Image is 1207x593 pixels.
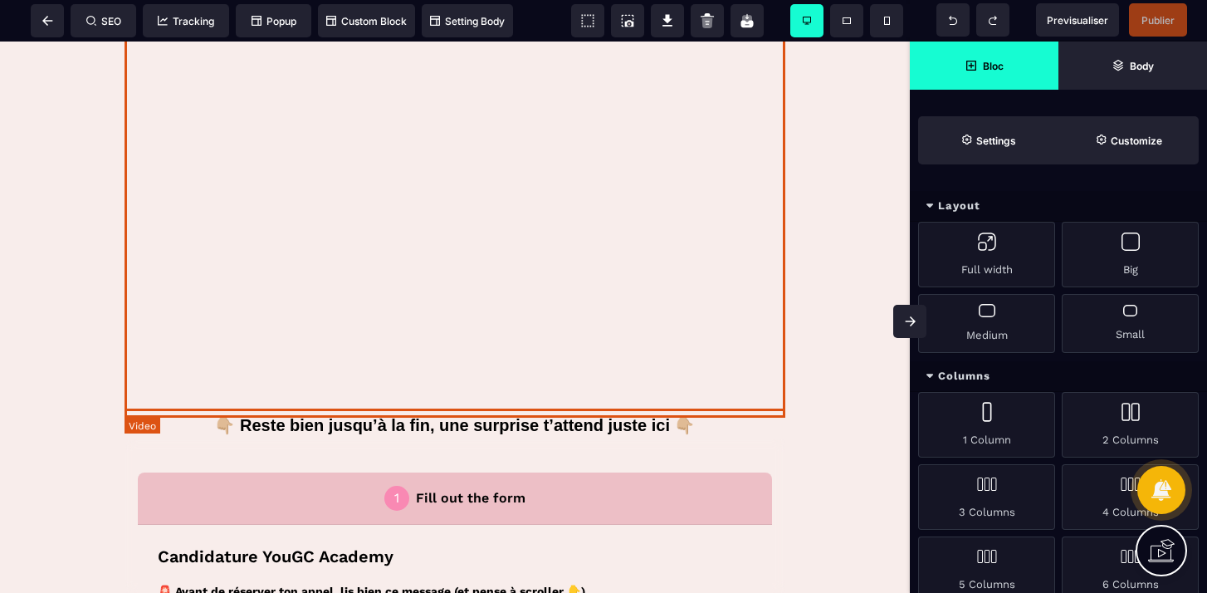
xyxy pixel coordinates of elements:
div: France: + 33 [37,274,71,301]
div: 1 Column [918,392,1055,458]
p: By entering information, I agree to [33,388,628,403]
strong: tu dois d’abord remplir TOUT le formulaire [193,174,438,187]
div: Layout [910,191,1207,222]
p: Candidature YouGC Academy [33,105,269,129]
strong: Customize [1111,135,1162,147]
a: Privacy policy [260,390,335,401]
span: Phone Number [33,248,119,262]
p: Select a date & time [33,502,628,522]
span: Settings [918,116,1058,164]
span: Open Blocks [910,42,1058,90]
p: Fill out the form [291,49,401,69]
span: Custom Block [326,15,407,27]
div: 1 [270,52,275,66]
div: 4 Columns [1062,464,1199,530]
b: 👇🏼 Reste bien jusqu’à la fin, une surprise t’attend juste ici 👇🏼 [214,375,695,393]
span: Setting Body [430,15,505,27]
span: Popup [252,15,296,27]
div: Small [1062,294,1199,353]
p: Pour accéder aux créneaux, jusqu’à la dernière question ✅ [33,172,623,189]
div: Big [1062,222,1199,287]
strong: Bloc [983,60,1004,72]
span: Publier [1141,14,1175,27]
strong: "Tu n’as peut-être pas encore tout complété (scroll bien jusqu’en bas 📲)" [66,230,490,243]
div: Medium [918,294,1055,353]
span: Last Name [337,320,398,333]
div: 3 Columns [918,464,1055,530]
span: Previsualiser [1047,14,1108,27]
span: & [252,390,260,401]
a: Terms [217,390,249,401]
span: First Name [33,320,96,333]
div: Columns [910,361,1207,392]
span: Tracking [158,15,214,27]
span: Open Style Manager [1058,116,1199,164]
span: View components [571,4,604,37]
div: Full width [918,222,1055,287]
span: Open Layer Manager [1058,42,1207,90]
p: Si aucun créneau ne s’affiche à la fin, pas de panique : [33,200,623,217]
div: 2 Columns [1062,392,1199,458]
span: Screenshot [611,4,644,37]
strong: 🚨 Avant de réserver ton appel, lis bien ce message (et pense à scroller 👇) [33,145,461,159]
strong: Body [1130,60,1154,72]
strong: Settings [976,135,1016,147]
span: SEO [86,15,121,27]
span: Preview [1036,3,1119,37]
